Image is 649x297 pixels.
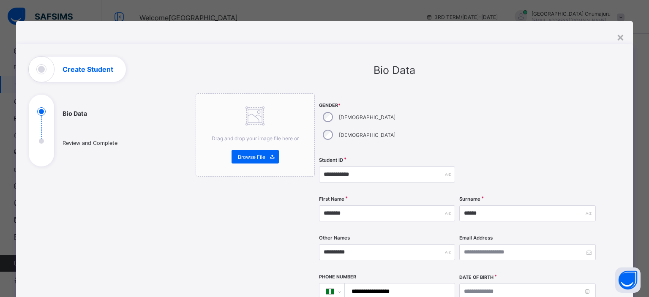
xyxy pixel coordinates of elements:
span: Gender [319,103,455,108]
span: Browse File [238,154,265,160]
label: Date of Birth [459,275,494,280]
label: Surname [459,196,480,202]
h1: Create Student [63,66,113,73]
label: [DEMOGRAPHIC_DATA] [339,114,395,120]
span: Drag and drop your image file here or [212,135,299,142]
label: Other Names [319,235,350,241]
label: First Name [319,196,344,202]
label: Student ID [319,157,343,163]
div: Drag and drop your image file here orBrowse File [196,93,315,177]
label: [DEMOGRAPHIC_DATA] [339,132,395,138]
button: Open asap [615,267,641,293]
label: Email Address [459,235,493,241]
label: Phone Number [319,274,356,280]
div: × [616,30,624,44]
span: Bio Data [374,64,415,76]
